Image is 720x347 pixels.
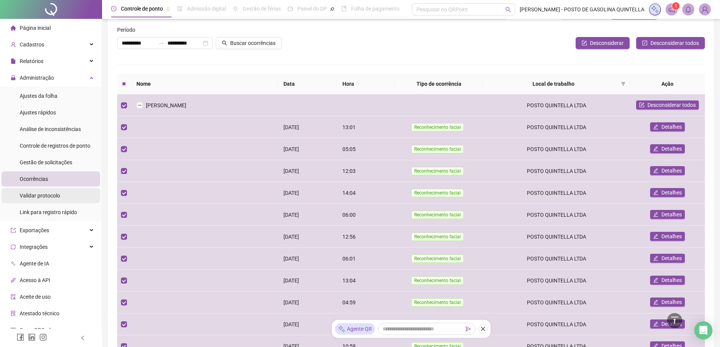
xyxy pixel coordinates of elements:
span: Ocorrências [20,176,48,182]
div: [DATE] [283,167,330,175]
span: edit [653,146,658,151]
span: home [11,25,16,31]
div: [DATE] [283,254,330,263]
button: Desconsiderar todos [636,100,699,109]
div: 06:00 [342,211,389,219]
div: 05:05 [342,145,389,153]
div: [DATE] [283,211,330,219]
td: POSTO QUINTELLA LTDA [483,248,630,270]
span: api [11,278,16,283]
span: edit [653,299,658,305]
span: qrcode [11,327,16,333]
span: close [480,326,486,332]
td: POSTO QUINTELLA LTDA [483,204,630,226]
span: form [582,40,587,46]
span: edit [653,256,658,261]
span: Reconhecimento facial [411,211,464,219]
span: to [158,40,164,46]
span: vertical-align-top [670,316,679,325]
div: Agente QR [335,323,375,335]
span: solution [11,311,16,316]
button: Desconsiderar todos [636,37,705,49]
span: edit [653,212,658,217]
td: POSTO QUINTELLA LTDA [483,94,630,116]
span: user-add [11,42,16,47]
span: Análise de inconsistências [20,126,81,132]
span: pushpin [166,7,170,11]
span: Cadastros [20,42,44,48]
button: Detalhes [650,276,685,285]
span: Reconhecimento facial [411,233,464,241]
span: [PERSON_NAME] - POSTO DE GASOLINA QUINTELLA [520,5,644,14]
button: Detalhes [650,122,685,131]
span: Buscar ocorrências [230,39,276,47]
td: POSTO QUINTELLA LTDA [483,226,630,248]
button: Detalhes [650,319,685,328]
span: Detalhes [661,210,682,219]
span: search [505,7,511,12]
div: [DATE] [283,189,330,197]
button: Detalhes [650,210,685,219]
span: Página inicial [20,25,51,31]
span: Gestão de férias [243,6,281,12]
button: Detalhes [650,144,685,153]
span: Ajustes rápidos [20,109,56,116]
span: clock-circle [111,6,116,11]
span: Reconhecimento facial [411,123,464,131]
th: Nome [130,74,277,94]
div: 04:59 [342,298,389,307]
span: swap-right [158,40,164,46]
span: book [341,6,347,11]
th: Tipo de ocorrência [395,74,483,94]
span: file-done [177,6,183,11]
span: search [222,40,227,46]
span: Admissão digital [187,6,226,12]
button: Detalhes [650,254,685,263]
span: form [639,102,644,108]
span: Detalhes [661,188,682,197]
td: POSTO QUINTELLA LTDA [483,160,630,182]
span: pushpin [330,7,334,11]
img: sparkle-icon.fc2bf0ac1784a2077858766a79e2daf3.svg [651,5,659,14]
span: Folha de pagamento [351,6,399,12]
span: Reconhecimento facial [411,298,464,307]
span: edit [653,321,658,327]
span: Integrações [20,244,48,250]
span: Desconsiderar todos [650,39,699,47]
span: left [80,335,85,341]
span: Acesso à API [20,277,50,283]
sup: 1 [672,2,680,10]
span: Detalhes [661,145,682,153]
td: [PERSON_NAME] [130,94,277,116]
span: Exportações [20,227,49,233]
span: lock [11,75,16,80]
div: [DATE] [283,123,330,131]
span: check-square [642,40,647,46]
div: [DATE] [283,145,330,153]
th: Data [277,74,336,94]
div: Open Intercom Messenger [694,321,712,339]
div: 13:01 [342,123,389,131]
span: edit [653,190,658,195]
span: Relatórios [20,58,43,64]
div: 14:04 [342,189,389,197]
span: Detalhes [661,123,682,131]
span: sun [233,6,238,11]
span: Reconhecimento facial [411,254,464,263]
td: POSTO QUINTELLA LTDA [483,313,630,335]
div: [DATE] [283,233,330,241]
span: edit [653,278,658,283]
div: [DATE] [283,276,330,285]
label: Período [117,26,140,34]
span: Validar protocolo [20,193,60,199]
span: Reconhecimento facial [411,276,464,285]
span: Controle de ponto [121,6,163,12]
td: POSTO QUINTELLA LTDA [483,116,630,138]
span: facebook [17,333,24,341]
span: send [466,326,471,332]
button: Desconsiderar [576,37,630,49]
span: Administração [20,75,54,81]
span: Gestão de solicitações [20,159,72,165]
span: dashboard [288,6,293,11]
span: edit [653,234,658,239]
